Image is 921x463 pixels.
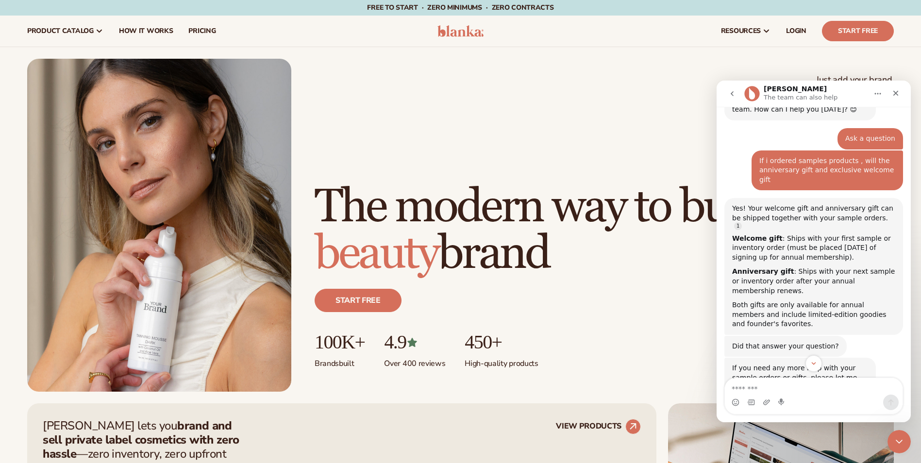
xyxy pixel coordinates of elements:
iframe: Intercom live chat [888,430,911,453]
a: resources [713,16,778,47]
img: logo [437,25,484,37]
p: 100K+ [315,331,365,353]
a: LOGIN [778,16,814,47]
h1: The modern way to build a brand [315,184,894,277]
span: Free to start · ZERO minimums · ZERO contracts [367,3,553,12]
p: 4.9 [384,331,445,353]
span: How It Works [119,27,173,35]
a: product catalog [19,16,111,47]
p: 450+ [465,331,538,353]
span: LOGIN [786,27,806,35]
a: Start Free [822,21,894,41]
a: pricing [181,16,223,47]
strong: brand and sell private label cosmetics with zero hassle [43,418,239,462]
a: How It Works [111,16,181,47]
iframe: Intercom live chat [717,81,911,422]
span: resources [721,27,761,35]
a: Start free [315,289,402,312]
span: product catalog [27,27,94,35]
span: beauty [315,225,438,282]
p: High-quality products [465,353,538,369]
span: Just add your brand. [PERSON_NAME] handles the rest. [760,74,894,97]
a: VIEW PRODUCTS [556,419,641,434]
span: pricing [188,27,216,35]
p: Over 400 reviews [384,353,445,369]
p: Brands built [315,353,365,369]
img: Female holding tanning mousse. [27,59,291,392]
